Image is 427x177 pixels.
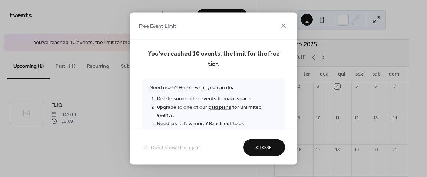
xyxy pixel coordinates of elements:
a: paid plans [208,103,231,113]
span: Free Event Limit [139,22,176,30]
li: Delete some older events to make space. [157,95,278,103]
button: Close [243,139,285,156]
a: Reach out to us! [209,119,246,129]
li: Upgrade to one of our for unlimited events. [157,103,278,120]
span: Don't show this again [151,144,200,152]
span: Close [256,144,272,152]
span: You've reached 10 events, the limit for the free tier. [142,49,285,70]
span: Need more? Here's what you can do: [142,79,285,134]
li: Need just a few more? [157,120,278,128]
